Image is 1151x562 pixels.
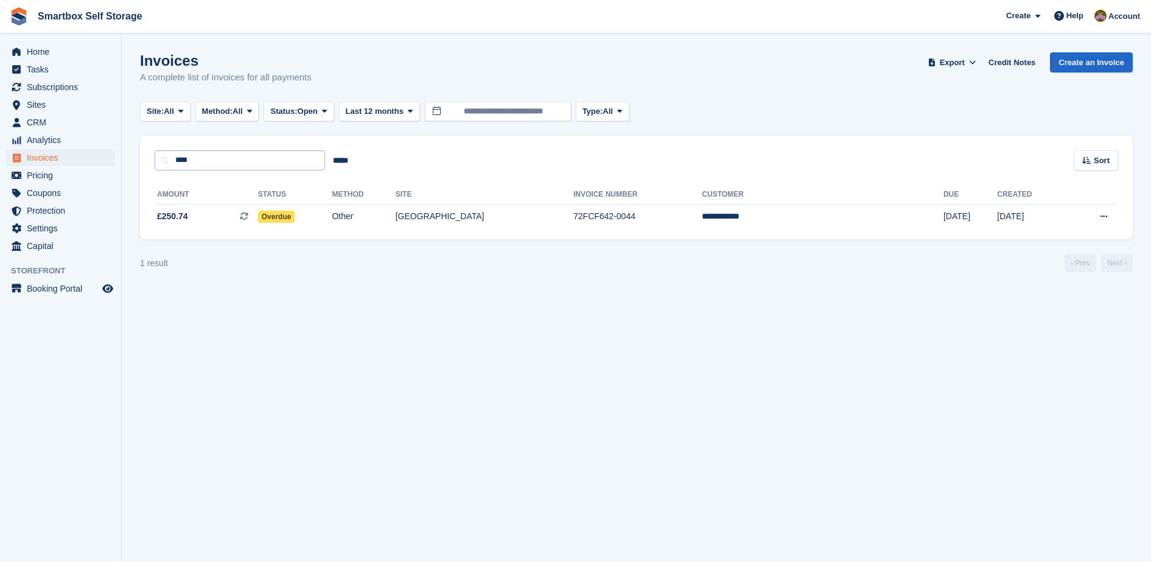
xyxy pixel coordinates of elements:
a: menu [6,220,115,237]
span: Coupons [27,184,100,202]
button: Type: All [576,102,629,122]
span: Sort [1094,155,1110,167]
p: A complete list of invoices for all payments [140,71,312,85]
th: Method [332,185,395,205]
span: All [164,105,174,118]
span: Status: [270,105,297,118]
img: Kayleigh Devlin [1094,10,1107,22]
span: Create [1006,10,1030,22]
span: £250.74 [157,210,188,223]
th: Invoice Number [573,185,702,205]
a: menu [6,114,115,131]
a: menu [6,167,115,184]
span: Export [940,57,965,69]
span: Booking Portal [27,280,100,297]
span: Protection [27,202,100,219]
th: Status [258,185,332,205]
th: Created [997,185,1067,205]
a: Smartbox Self Storage [33,6,147,26]
span: Overdue [258,211,295,223]
span: Last 12 months [346,105,404,118]
th: Site [396,185,573,205]
span: Settings [27,220,100,237]
th: Customer [702,185,943,205]
span: Subscriptions [27,79,100,96]
a: Previous [1065,254,1096,272]
span: Pricing [27,167,100,184]
button: Site: All [140,102,191,122]
span: CRM [27,114,100,131]
span: Sites [27,96,100,113]
button: Export [925,52,979,72]
span: Open [298,105,318,118]
a: menu [6,61,115,78]
a: menu [6,149,115,166]
div: 1 result [140,257,168,270]
td: [GEOGRAPHIC_DATA] [396,204,573,230]
span: Tasks [27,61,100,78]
span: All [233,105,243,118]
span: Method: [202,105,233,118]
a: Preview store [100,281,115,296]
td: Other [332,204,395,230]
a: Credit Notes [984,52,1040,72]
span: Account [1108,10,1140,23]
span: Help [1066,10,1083,22]
a: menu [6,202,115,219]
span: Type: [582,105,603,118]
span: Invoices [27,149,100,166]
button: Status: Open [264,102,334,122]
td: [DATE] [997,204,1067,230]
span: All [603,105,613,118]
a: menu [6,280,115,297]
button: Last 12 months [339,102,420,122]
img: stora-icon-8386f47178a22dfd0bd8f6a31ec36ba5ce8667c1dd55bd0f319d3a0aa187defe.svg [10,7,28,26]
span: Storefront [11,265,121,277]
h1: Invoices [140,52,312,69]
a: Next [1101,254,1133,272]
button: Method: All [195,102,259,122]
a: menu [6,132,115,149]
a: menu [6,79,115,96]
td: [DATE] [943,204,997,230]
a: menu [6,43,115,60]
span: Capital [27,237,100,255]
td: 72FCF642-0044 [573,204,702,230]
nav: Page [1062,254,1135,272]
span: Home [27,43,100,60]
th: Amount [155,185,258,205]
a: menu [6,184,115,202]
a: menu [6,96,115,113]
span: Analytics [27,132,100,149]
th: Due [943,185,997,205]
a: Create an Invoice [1050,52,1133,72]
a: menu [6,237,115,255]
span: Site: [147,105,164,118]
